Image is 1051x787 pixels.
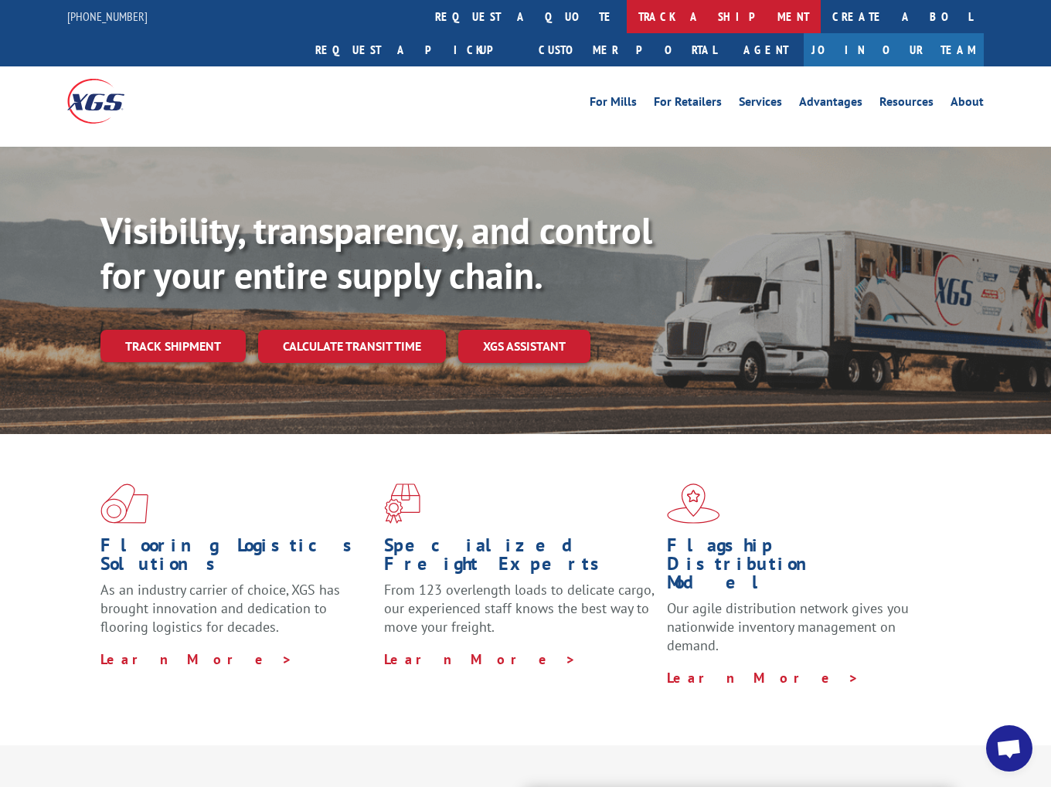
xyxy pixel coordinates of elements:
a: Join Our Team [804,33,984,66]
a: Agent [728,33,804,66]
span: Our agile distribution network gives you nationwide inventory management on demand. [667,599,909,654]
a: [PHONE_NUMBER] [67,8,148,24]
h1: Flooring Logistics Solutions [100,536,372,581]
a: XGS ASSISTANT [458,330,590,363]
img: xgs-icon-flagship-distribution-model-red [667,483,720,524]
h1: Flagship Distribution Model [667,536,939,599]
a: Learn More > [667,669,859,687]
a: Request a pickup [304,33,527,66]
p: From 123 overlength loads to delicate cargo, our experienced staff knows the best way to move you... [384,581,656,650]
a: Advantages [799,96,862,113]
span: As an industry carrier of choice, XGS has brought innovation and dedication to flooring logistics... [100,581,340,636]
a: Calculate transit time [258,330,446,363]
a: Track shipment [100,330,246,362]
a: For Retailers [654,96,722,113]
a: For Mills [590,96,637,113]
a: Resources [879,96,934,113]
h1: Specialized Freight Experts [384,536,656,581]
a: Services [739,96,782,113]
a: Learn More > [100,650,293,668]
div: Open chat [986,725,1032,772]
a: Customer Portal [527,33,728,66]
a: Learn More > [384,650,577,668]
a: About [951,96,984,113]
img: xgs-icon-total-supply-chain-intelligence-red [100,483,148,524]
img: xgs-icon-focused-on-flooring-red [384,483,420,524]
b: Visibility, transparency, and control for your entire supply chain. [100,206,652,299]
